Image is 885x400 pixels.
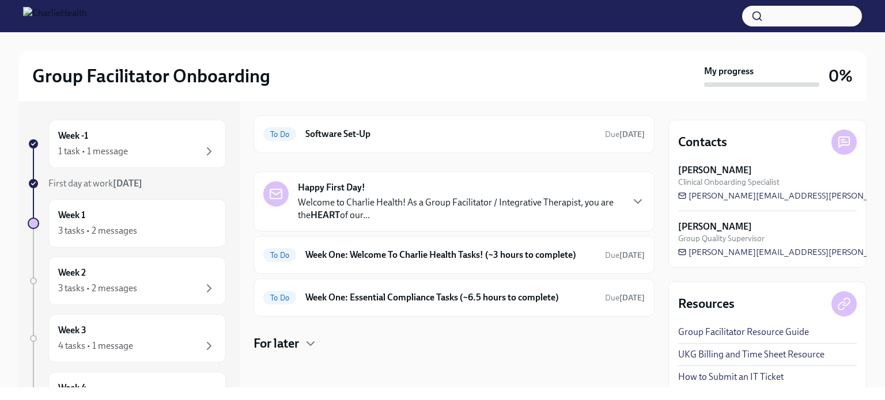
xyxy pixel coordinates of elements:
h6: Week 3 [58,324,86,337]
a: To DoWeek One: Welcome To Charlie Health Tasks! (~3 hours to complete)Due[DATE] [263,246,645,264]
strong: [DATE] [113,178,142,189]
a: Week 34 tasks • 1 message [28,314,226,363]
strong: [PERSON_NAME] [678,220,752,233]
h6: Week 4 [58,382,86,394]
h6: Week 2 [58,266,86,279]
span: August 12th, 2025 10:00 [605,129,645,140]
span: To Do [263,251,296,260]
span: To Do [263,130,296,139]
img: CharlieHealth [23,7,87,25]
h4: For later [254,335,299,352]
a: How to Submit an IT Ticket [678,371,784,383]
h3: 0% [829,66,853,86]
span: Due [605,293,645,303]
p: Welcome to Charlie Health! As a Group Facilitator / Integrative Therapist, you are the of our... [298,196,622,222]
strong: [DATE] [619,250,645,260]
div: 4 tasks • 1 message [58,340,133,352]
span: First day at work [48,178,142,189]
h2: Group Facilitator Onboarding [32,64,270,87]
h6: Software Set-Up [305,128,596,140]
span: Due [605,129,645,139]
strong: [DATE] [619,129,645,139]
h6: Week One: Welcome To Charlie Health Tasks! (~3 hours to complete) [305,249,596,261]
div: 3 tasks • 2 messages [58,224,137,237]
span: Due [605,250,645,260]
span: To Do [263,294,296,302]
strong: HEART [311,209,340,220]
span: August 18th, 2025 10:00 [605,292,645,303]
a: UKG Billing and Time Sheet Resource [678,348,825,361]
div: 1 task • 1 message [58,145,128,158]
div: 3 tasks • 2 messages [58,282,137,295]
strong: [PERSON_NAME] [678,164,752,177]
a: Week -11 task • 1 message [28,120,226,168]
a: Week 23 tasks • 2 messages [28,257,226,305]
span: August 18th, 2025 10:00 [605,250,645,261]
a: Week 13 tasks • 2 messages [28,199,226,247]
a: Group Facilitator Resource Guide [678,326,809,338]
strong: [DATE] [619,293,645,303]
strong: My progress [704,65,754,78]
h4: Resources [678,295,735,313]
a: To DoSoftware Set-UpDue[DATE] [263,125,645,143]
h6: Week 1 [58,209,85,222]
h6: Week -1 [58,129,88,142]
span: Clinical Onboarding Specialist [678,177,780,188]
strong: Happy First Day! [298,181,365,194]
a: First day at work[DATE] [28,177,226,190]
a: To DoWeek One: Essential Compliance Tasks (~6.5 hours to complete)Due[DATE] [263,288,645,307]
h6: Week One: Essential Compliance Tasks (~6.5 hours to complete) [305,291,596,304]
span: Group Quality Supervisor [678,233,765,244]
div: For later [254,335,655,352]
h4: Contacts [678,134,727,151]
